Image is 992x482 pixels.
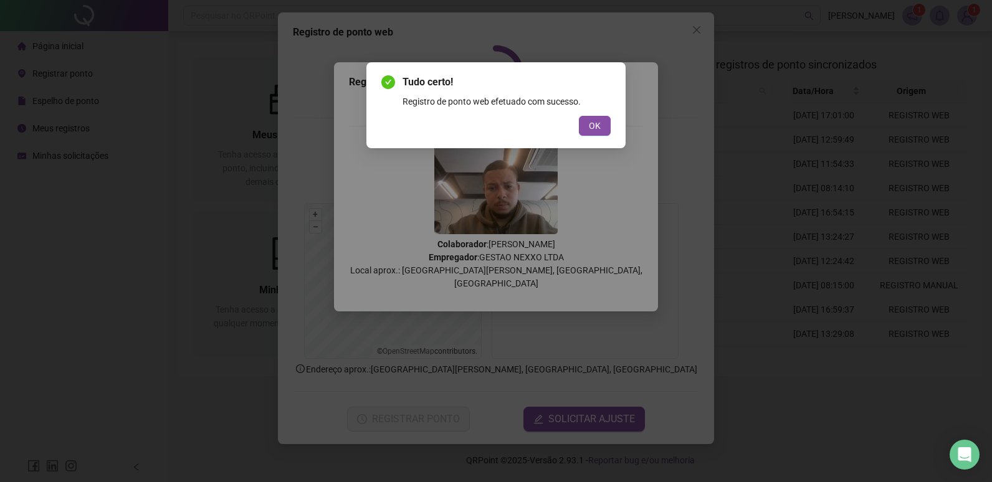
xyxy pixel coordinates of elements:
[381,75,395,89] span: check-circle
[589,119,601,133] span: OK
[403,75,611,90] span: Tudo certo!
[403,95,611,108] div: Registro de ponto web efetuado com sucesso.
[579,116,611,136] button: OK
[950,440,980,470] div: Open Intercom Messenger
